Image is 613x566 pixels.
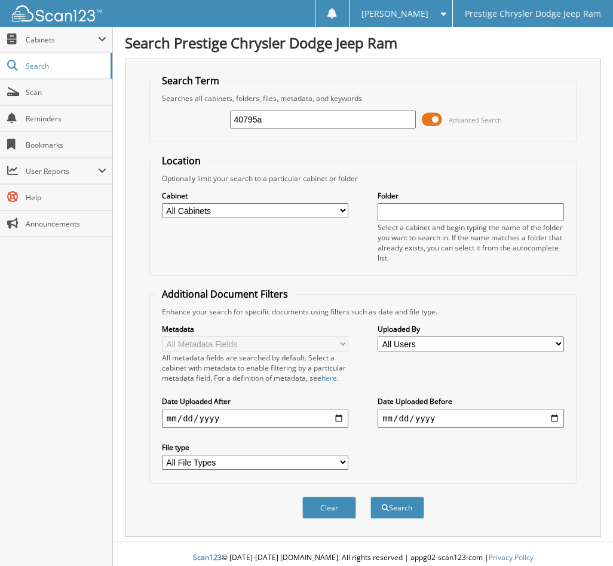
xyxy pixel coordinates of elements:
label: Metadata [162,324,348,334]
a: Privacy Policy [489,552,534,562]
label: Uploaded By [378,324,564,334]
span: Prestige Chrysler Dodge Jeep Ram [465,10,601,17]
label: Folder [378,191,564,201]
div: Searches all cabinets, folders, files, metadata, and keywords [156,93,570,103]
iframe: Chat Widget [553,509,613,566]
legend: Location [156,154,207,167]
h1: Search Prestige Chrysler Dodge Jeep Ram [125,33,601,53]
span: Help [26,192,106,203]
input: start [162,409,348,428]
div: Enhance your search for specific documents using filters such as date and file type. [156,307,570,317]
label: File type [162,442,348,452]
div: All metadata fields are searched by default. Select a cabinet with metadata to enable filtering b... [162,353,348,383]
span: Announcements [26,219,106,229]
span: Reminders [26,114,106,124]
div: Optionally limit your search to a particular cabinet or folder [156,173,570,183]
label: Date Uploaded Before [378,396,564,406]
span: [PERSON_NAME] [361,10,428,17]
label: Cabinet [162,191,348,201]
input: end [378,409,564,428]
div: Select a cabinet and begin typing the name of the folder you want to search in. If the name match... [378,222,564,263]
span: User Reports [26,166,98,176]
legend: Additional Document Filters [156,287,294,301]
legend: Search Term [156,74,225,87]
button: Clear [302,497,356,519]
span: Scan [26,87,106,97]
span: Scan123 [193,552,222,562]
label: Date Uploaded After [162,396,348,406]
span: Bookmarks [26,140,106,150]
a: here [321,373,337,383]
button: Search [370,497,424,519]
span: Cabinets [26,35,98,45]
img: scan123-logo-white.svg [12,5,102,22]
span: Search [26,61,105,71]
span: Advanced Search [449,115,502,124]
